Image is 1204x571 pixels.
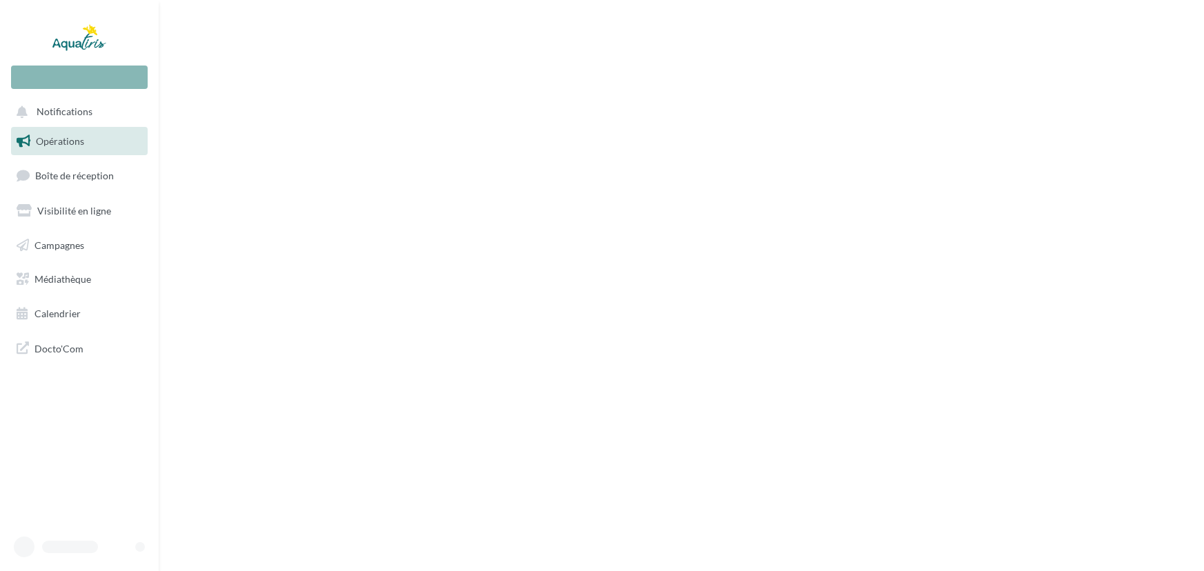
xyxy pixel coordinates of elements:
a: Campagnes [8,231,150,260]
a: Calendrier [8,299,150,328]
span: Campagnes [34,239,84,250]
span: Notifications [37,106,92,118]
div: Nouvelle campagne [11,66,148,89]
span: Visibilité en ligne [37,205,111,217]
a: Boîte de réception [8,161,150,190]
a: Médiathèque [8,265,150,294]
span: Boîte de réception [35,170,114,181]
span: Docto'Com [34,339,83,357]
a: Opérations [8,127,150,156]
span: Opérations [36,135,84,147]
a: Docto'Com [8,334,150,363]
span: Calendrier [34,308,81,319]
span: Médiathèque [34,273,91,285]
a: Visibilité en ligne [8,197,150,226]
